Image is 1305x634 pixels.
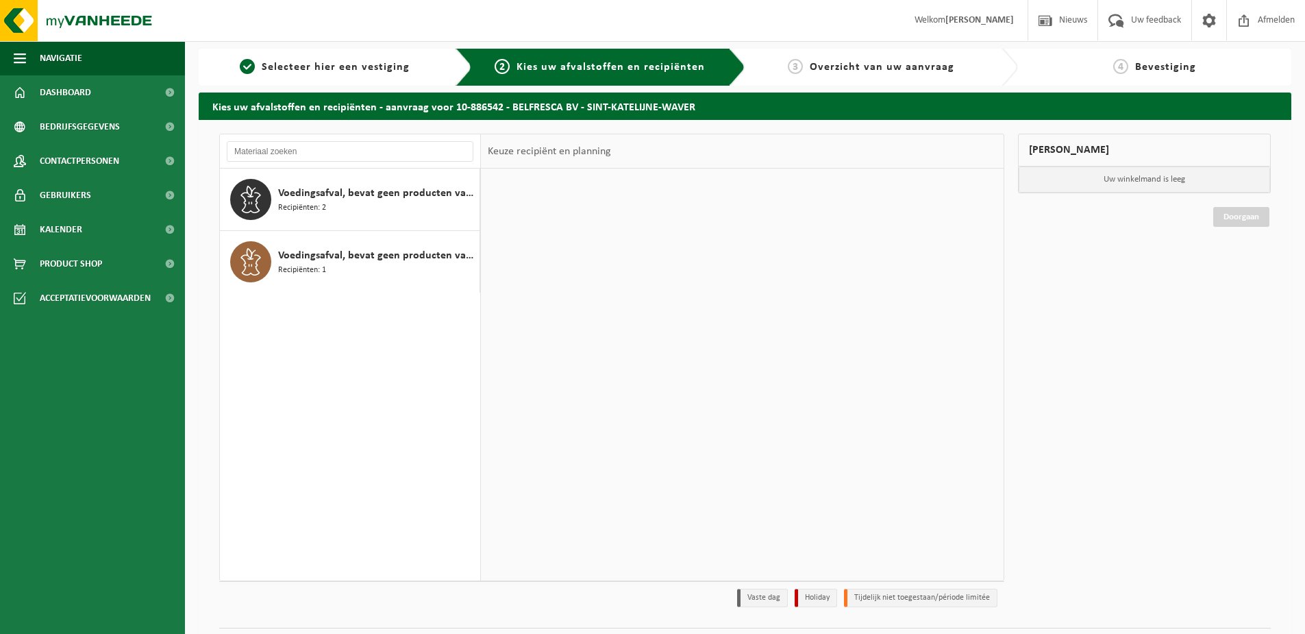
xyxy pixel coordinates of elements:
li: Vaste dag [737,589,788,607]
span: Dashboard [40,75,91,110]
button: Voedingsafval, bevat geen producten van dierlijke oorsprong, gemengde verpakking (exclusief glas)... [220,169,480,231]
button: Voedingsafval, bevat geen producten van dierlijke oorsprong, onverpakt Recipiënten: 1 [220,231,480,293]
strong: [PERSON_NAME] [945,15,1014,25]
span: 1 [240,59,255,74]
span: Voedingsafval, bevat geen producten van dierlijke oorsprong, onverpakt [278,247,476,264]
span: Bedrijfsgegevens [40,110,120,144]
li: Holiday [795,589,837,607]
input: Materiaal zoeken [227,141,473,162]
span: 3 [788,59,803,74]
span: Kies uw afvalstoffen en recipiënten [517,62,705,73]
span: Product Shop [40,247,102,281]
span: 2 [495,59,510,74]
h2: Kies uw afvalstoffen en recipiënten - aanvraag voor 10-886542 - BELFRESCA BV - SINT-KATELIJNE-WAVER [199,93,1291,119]
span: Overzicht van uw aanvraag [810,62,954,73]
span: Selecteer hier een vestiging [262,62,410,73]
span: Voedingsafval, bevat geen producten van dierlijke oorsprong, gemengde verpakking (exclusief glas) [278,185,476,202]
span: Navigatie [40,41,82,75]
span: Recipiënten: 1 [278,264,326,277]
a: 1Selecteer hier een vestiging [206,59,445,75]
span: Bevestiging [1135,62,1196,73]
span: Gebruikers [40,178,91,212]
div: Keuze recipiënt en planning [481,134,618,169]
p: Uw winkelmand is leeg [1019,167,1270,193]
span: Contactpersonen [40,144,119,178]
span: Acceptatievoorwaarden [40,281,151,315]
a: Doorgaan [1213,207,1269,227]
span: Recipiënten: 2 [278,202,326,215]
span: 4 [1113,59,1128,74]
li: Tijdelijk niet toegestaan/période limitée [844,589,997,607]
div: [PERSON_NAME] [1018,134,1271,167]
span: Kalender [40,212,82,247]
